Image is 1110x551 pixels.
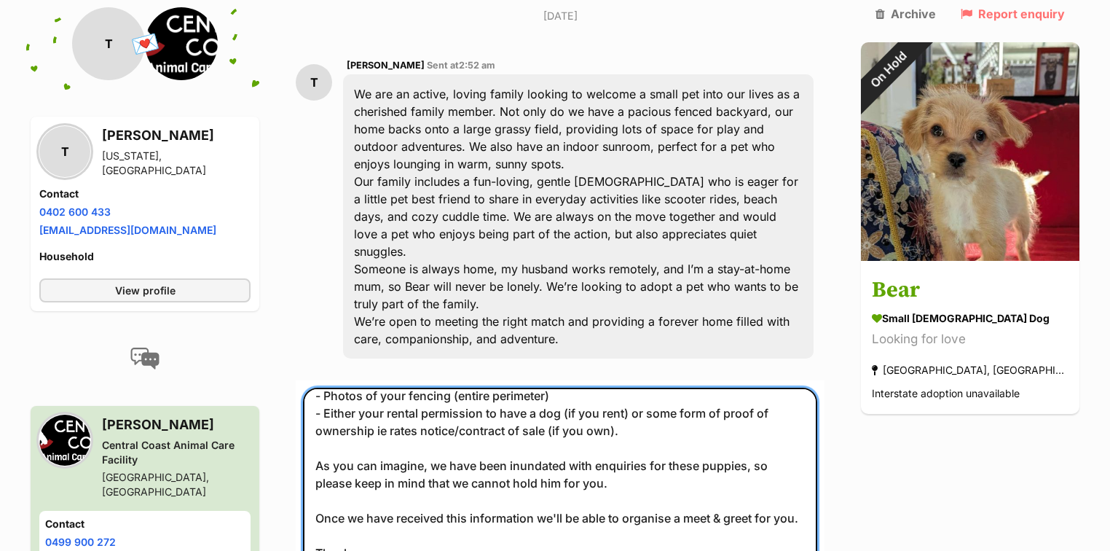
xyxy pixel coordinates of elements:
[841,23,935,117] div: On Hold
[102,415,251,435] h3: [PERSON_NAME]
[347,60,425,71] span: [PERSON_NAME]
[72,7,145,80] div: T
[961,7,1065,20] a: Report enquiry
[343,74,814,359] div: We are an active, loving family looking to welcome a small pet into our lives as a cherished fami...
[102,149,251,178] div: [US_STATE], [GEOGRAPHIC_DATA]
[102,125,251,146] h3: [PERSON_NAME]
[39,187,251,201] h4: Contact
[296,8,824,23] p: [DATE]
[39,206,111,218] a: 0402 600 433
[875,7,936,20] a: Archive
[45,536,116,548] a: 0499 900 272
[115,283,176,298] span: View profile
[39,126,90,177] div: T
[872,330,1068,350] div: Looking for love
[130,348,160,370] img: conversation-icon-4a6f8262b818ee0b60e3300018af0b2d0b884aa5de6e9bcb8d3d4eeb1a70a7c4.svg
[861,264,1079,415] a: Bear small [DEMOGRAPHIC_DATA] Dog Looking for love [GEOGRAPHIC_DATA], [GEOGRAPHIC_DATA] Interstat...
[39,224,216,236] a: [EMAIL_ADDRESS][DOMAIN_NAME]
[861,249,1079,264] a: On Hold
[872,388,1020,400] span: Interstate adoption unavailable
[872,361,1068,380] div: [GEOGRAPHIC_DATA], [GEOGRAPHIC_DATA]
[459,60,495,71] span: 2:52 am
[145,7,218,80] img: Central Coast Animal Care Facility profile pic
[102,438,251,467] div: Central Coast Animal Care Facility
[872,275,1068,308] h3: Bear
[39,249,251,264] h4: Household
[39,415,90,466] img: Central Coast Animal Care Facility profile pic
[129,28,162,60] span: 💌
[45,517,245,531] h4: Contact
[39,278,251,302] a: View profile
[861,42,1079,261] img: Bear
[872,311,1068,327] div: small [DEMOGRAPHIC_DATA] Dog
[296,64,332,101] div: T
[427,60,495,71] span: Sent at
[102,470,251,499] div: [GEOGRAPHIC_DATA], [GEOGRAPHIC_DATA]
